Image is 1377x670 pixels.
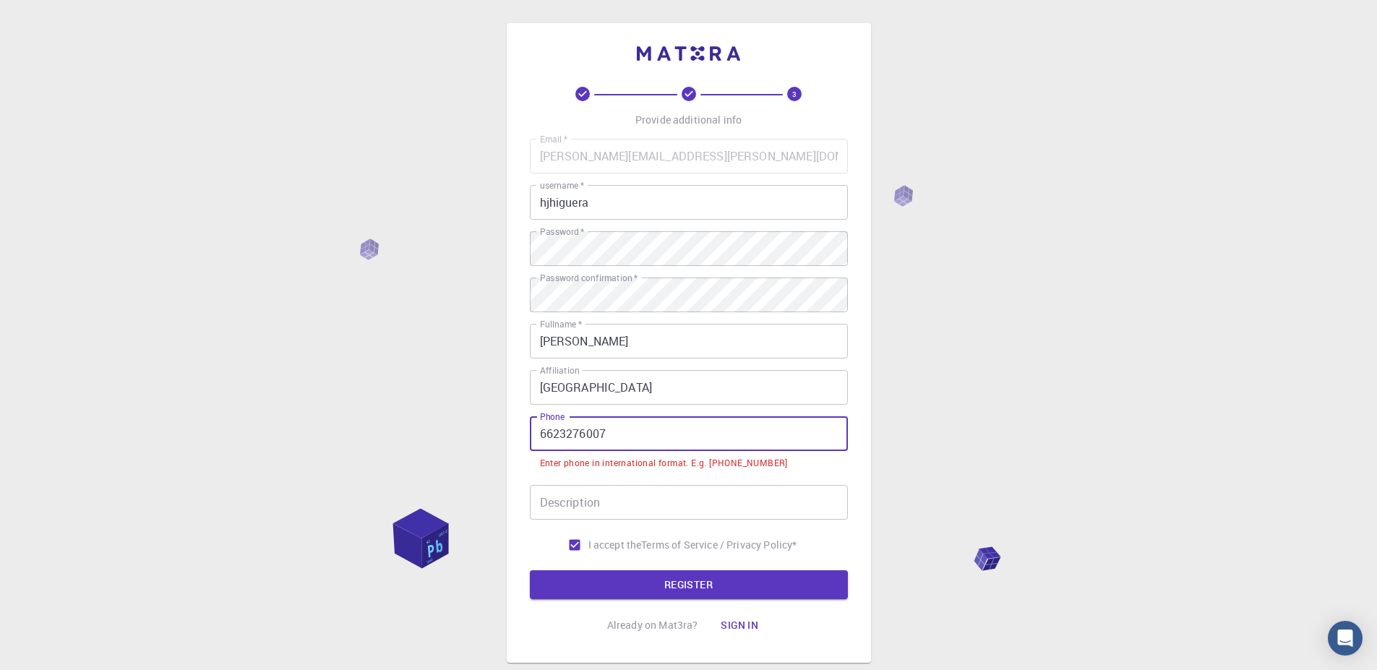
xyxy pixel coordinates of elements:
text: 3 [792,89,797,99]
button: REGISTER [530,570,848,599]
p: Provide additional info [635,113,742,127]
p: Already on Mat3ra? [607,618,698,632]
label: Fullname [540,318,582,330]
div: Enter phone in international format. E.g. [PHONE_NUMBER] [540,456,788,471]
p: Terms of Service / Privacy Policy * [641,538,797,552]
label: Password [540,226,584,238]
label: Email [540,133,567,145]
label: Phone [540,411,565,423]
label: Affiliation [540,364,579,377]
a: Terms of Service / Privacy Policy* [641,538,797,552]
button: Sign in [709,611,770,640]
label: username [540,179,584,192]
span: I accept the [588,538,642,552]
label: Password confirmation [540,272,638,284]
div: Open Intercom Messenger [1328,621,1363,656]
